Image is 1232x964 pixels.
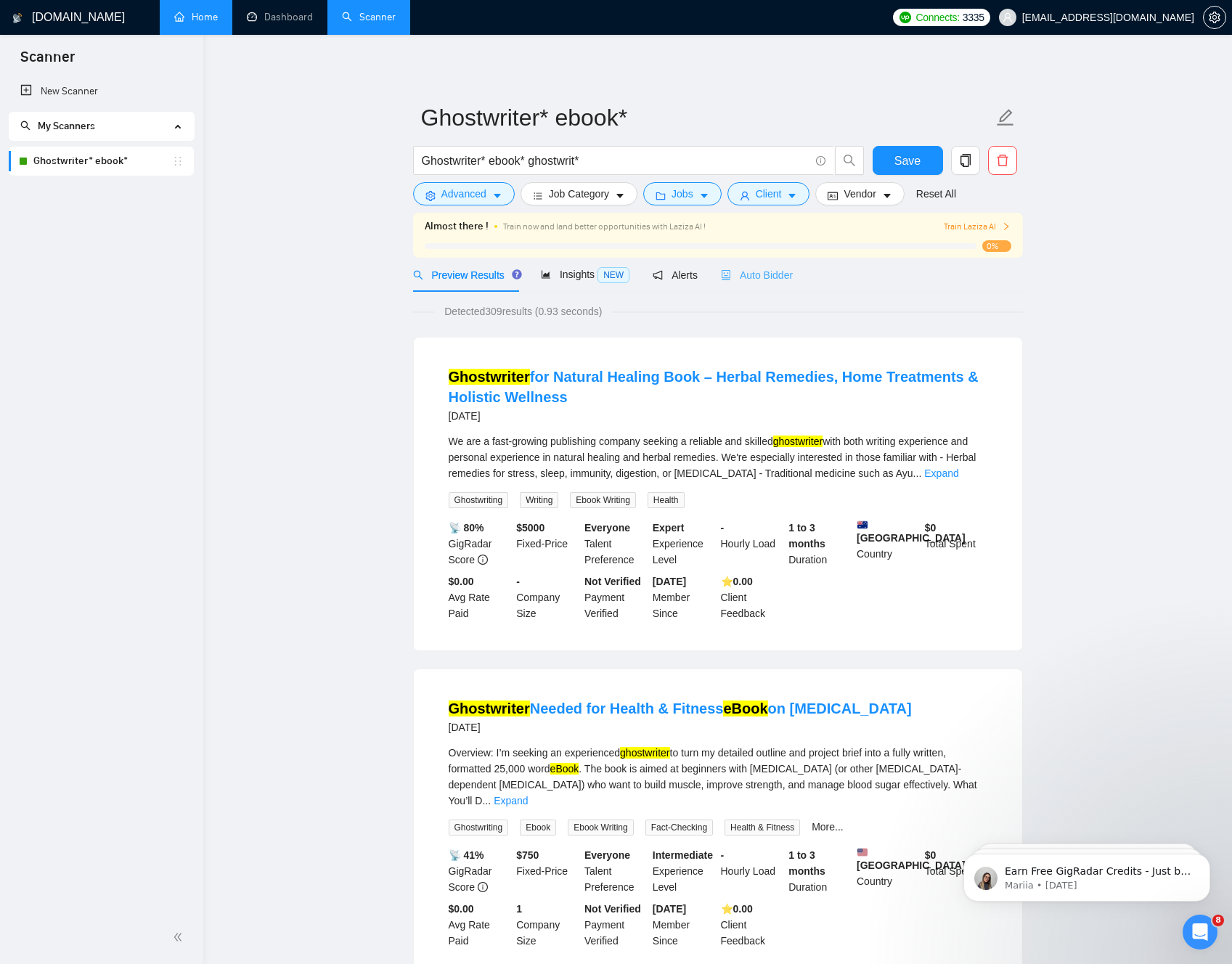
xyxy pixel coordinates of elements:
[449,745,987,809] div: Overview: I’m seeking an experienced to turn my detailed outline and project brief into a fully w...
[446,573,514,621] div: Avg Rate Paid
[645,820,713,836] span: Fact-Checking
[513,847,582,895] div: Fixed-Price
[653,576,686,587] b: [DATE]
[963,9,984,25] span: 3335
[521,182,637,205] button: barsJob Categorycaret-down
[721,269,793,281] span: Auto Bidder
[513,901,582,949] div: Company Size
[570,492,635,508] span: Ebook Writing
[913,467,922,479] span: ...
[478,882,488,892] span: info-circle
[584,576,641,587] b: Not Verified
[812,821,844,833] a: More...
[1003,12,1013,23] span: user
[787,190,797,201] span: caret-down
[922,847,990,895] div: Total Spent
[449,492,509,508] span: Ghostwriting
[449,576,474,587] b: $0.00
[449,522,484,534] b: 📡 80%
[342,11,396,23] a: searchScanner
[597,267,629,283] span: NEW
[727,182,810,205] button: userClientcaret-down
[721,270,731,280] span: robot
[721,522,725,534] b: -
[672,186,693,202] span: Jobs
[915,9,959,25] span: Connects:
[520,492,558,508] span: Writing
[516,903,522,915] b: 1
[582,901,650,949] div: Payment Verified
[857,520,966,544] b: [GEOGRAPHIC_DATA]
[650,901,718,949] div: Member Since
[516,849,539,861] b: $ 750
[721,903,753,915] b: ⭐️ 0.00
[9,46,86,77] span: Scanner
[449,369,530,385] mark: Ghostwriter
[446,901,514,949] div: Avg Rate Paid
[413,270,423,280] span: search
[857,520,868,530] img: 🇦🇺
[421,99,993,136] input: Scanner name...
[449,433,987,481] div: We are a fast-growing publishing company seeking a reliable and skilled with both writing experie...
[541,269,551,279] span: area-chart
[494,795,528,806] a: Expand
[922,520,990,568] div: Total Spent
[653,522,685,534] b: Expert
[20,120,95,132] span: My Scanners
[988,146,1017,175] button: delete
[584,903,641,915] b: Not Verified
[425,218,489,234] span: Almost there !
[510,268,523,281] div: Tooltip anchor
[1203,6,1226,29] button: setting
[828,190,838,201] span: idcard
[174,11,218,23] a: homeHome
[723,700,767,716] mark: eBook
[516,576,520,587] b: -
[786,520,854,568] div: Duration
[756,186,782,202] span: Client
[924,467,958,479] a: Expand
[38,120,95,132] span: My Scanners
[541,269,629,280] span: Insights
[740,190,750,201] span: user
[550,763,579,775] mark: eBook
[1002,222,1011,231] span: right
[449,407,987,425] div: [DATE]
[916,186,956,202] a: Reset All
[650,520,718,568] div: Experience Level
[12,7,23,30] img: logo
[520,820,556,836] span: Ebook
[446,520,514,568] div: GigRadar Score
[944,220,1011,234] button: Train Laziza AI
[533,190,543,201] span: bars
[786,847,854,895] div: Duration
[1183,915,1217,949] iframe: Intercom live chat
[718,520,786,568] div: Hourly Load
[650,573,718,621] div: Member Since
[854,847,922,895] div: Country
[653,849,713,861] b: Intermediate
[582,573,650,621] div: Payment Verified
[882,190,892,201] span: caret-down
[648,492,685,508] span: Health
[549,186,609,202] span: Job Category
[721,576,753,587] b: ⭐️ 0.00
[1212,915,1224,926] span: 8
[172,155,184,167] span: holder
[982,240,1011,252] span: 0%
[20,120,30,131] span: search
[835,146,864,175] button: search
[446,847,514,895] div: GigRadar Score
[873,146,943,175] button: Save
[650,847,718,895] div: Experience Level
[449,369,979,405] a: Ghostwriterfor Natural Healing Book – Herbal Remedies, Home Treatments & Holistic Wellness
[1203,12,1226,23] a: setting
[9,147,194,176] li: Ghostwriter* ebook*
[643,182,722,205] button: folderJobscaret-down
[492,190,502,201] span: caret-down
[773,436,823,447] mark: ghostwriter
[449,820,509,836] span: Ghostwriting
